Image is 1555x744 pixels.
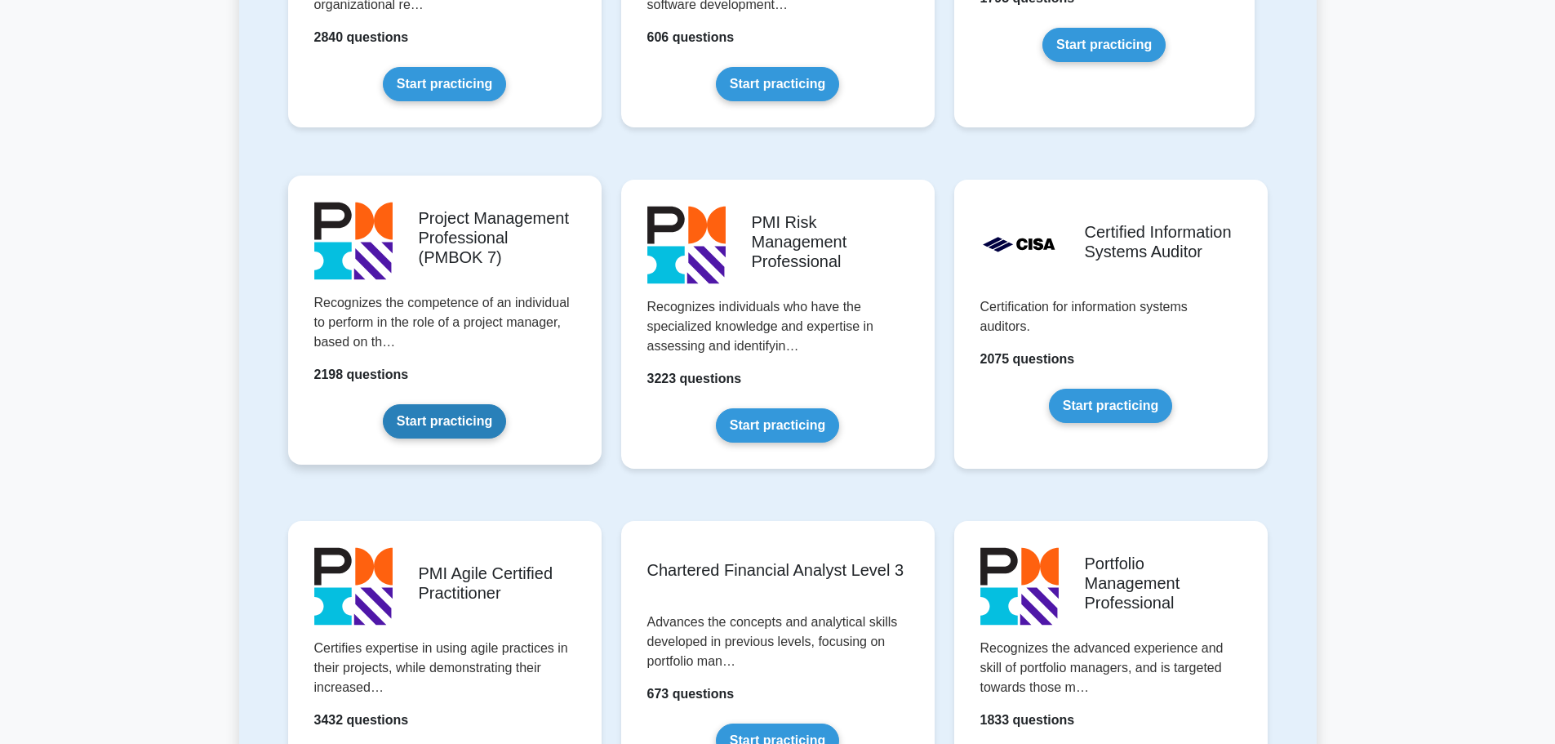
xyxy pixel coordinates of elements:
[716,408,839,443] a: Start practicing
[716,67,839,101] a: Start practicing
[1049,389,1172,423] a: Start practicing
[1042,28,1166,62] a: Start practicing
[383,67,506,101] a: Start practicing
[383,404,506,439] a: Start practicing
